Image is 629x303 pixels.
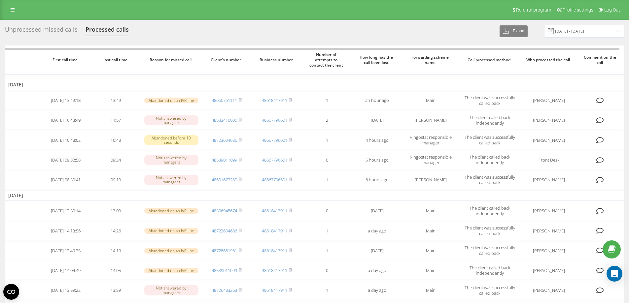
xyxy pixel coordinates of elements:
[302,261,352,280] td: 0
[144,268,198,273] div: Abandoned on an IVR line
[86,26,129,36] div: Processed calls
[46,57,86,63] span: First call time
[262,117,287,123] a: 48667796601
[459,170,520,189] td: The client was successfully called back
[607,266,622,282] div: Open Intercom Messenger
[583,55,619,65] span: Comment on the call
[212,287,237,293] a: 48726483263
[262,208,287,214] a: 48618417911
[144,155,198,165] div: Not answered by managers
[500,25,528,37] button: Export
[604,7,620,13] span: Log Out
[402,131,459,149] td: Ringostat responsible manager
[459,281,520,299] td: The client was successfully called back
[408,55,454,65] span: Forwarding scheme name
[41,241,91,260] td: [DATE] 13:49:35
[302,222,352,240] td: 1
[41,151,91,169] td: [DATE] 09:32:58
[212,208,237,214] a: 48506948674
[212,157,237,163] a: 48539011099
[212,248,237,254] a: 48728681961
[144,208,198,214] div: Abandoned on an IVR line
[520,281,577,299] td: [PERSON_NAME]
[91,170,141,189] td: 09:10
[352,91,402,110] td: an hour ago
[212,117,237,123] a: 48533410000
[302,151,352,169] td: 0
[262,267,287,273] a: 48618417911
[41,91,91,110] td: [DATE] 13:49:18
[91,261,141,280] td: 14:05
[352,241,402,260] td: [DATE]
[302,241,352,260] td: 1
[520,111,577,130] td: [PERSON_NAME]
[3,284,19,300] button: Open CMP widget
[520,131,577,149] td: [PERSON_NAME]
[5,191,624,200] td: [DATE]
[262,177,287,183] a: 48667796601
[466,57,514,63] span: Call processed method
[262,137,287,143] a: 48667796601
[41,281,91,299] td: [DATE] 13:59:22
[402,281,459,299] td: Main
[144,228,198,233] div: Abandoned on an IVR line
[144,115,198,125] div: Not answered by managers
[459,241,520,260] td: The client was successfully called back
[144,175,198,185] div: Not answered by managers
[352,202,402,220] td: [DATE]
[402,241,459,260] td: Main
[91,222,141,240] td: 14:26
[526,57,572,63] span: Who processed the call
[459,222,520,240] td: The client was successfully called back
[91,281,141,299] td: 13:59
[520,91,577,110] td: [PERSON_NAME]
[307,52,347,68] span: Number of attempts to contact the client
[5,26,78,36] div: Unprocessed missed calls
[212,267,237,273] a: 48539011099
[302,202,352,220] td: 0
[147,57,196,63] span: Reason for missed call
[96,57,136,63] span: Last call time
[41,202,91,220] td: [DATE] 13:50:14
[402,170,459,189] td: [PERSON_NAME]
[352,151,402,169] td: 5 hours ago
[91,241,141,260] td: 14:19
[262,248,287,254] a: 48618417911
[212,177,237,183] a: 48601677285
[402,151,459,169] td: Ringostat responsible manager
[352,281,402,299] td: a day ago
[520,170,577,189] td: [PERSON_NAME]
[459,111,520,130] td: The client called back independently
[41,170,91,189] td: [DATE] 08:30:41
[212,97,237,103] a: 48660761111
[402,111,459,130] td: [PERSON_NAME]
[402,222,459,240] td: Main
[352,170,402,189] td: 6 hours ago
[302,111,352,130] td: 2
[459,202,520,220] td: The client called back independently
[358,55,397,65] span: How long has the call been lost
[41,261,91,280] td: [DATE] 14:04:49
[262,157,287,163] a: 48667796601
[302,281,352,299] td: 1
[144,248,198,254] div: Abandoned on an IVR line
[144,135,198,145] div: Abandoned before 10 seconds
[520,261,577,280] td: [PERSON_NAME]
[207,57,247,63] span: Client's number
[402,202,459,220] td: Main
[91,131,141,149] td: 10:48
[459,261,520,280] td: The client called back independently
[520,222,577,240] td: [PERSON_NAME]
[459,151,520,169] td: The client called back independently
[520,151,577,169] td: Front Desk
[459,91,520,110] td: The client was successfully called back
[352,222,402,240] td: a day ago
[262,97,287,103] a: 48618417911
[352,111,402,130] td: [DATE]
[402,261,459,280] td: Main
[459,131,520,149] td: The client was successfully called back
[352,131,402,149] td: 4 hours ago
[257,57,297,63] span: Business number
[91,202,141,220] td: 17:00
[402,91,459,110] td: Main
